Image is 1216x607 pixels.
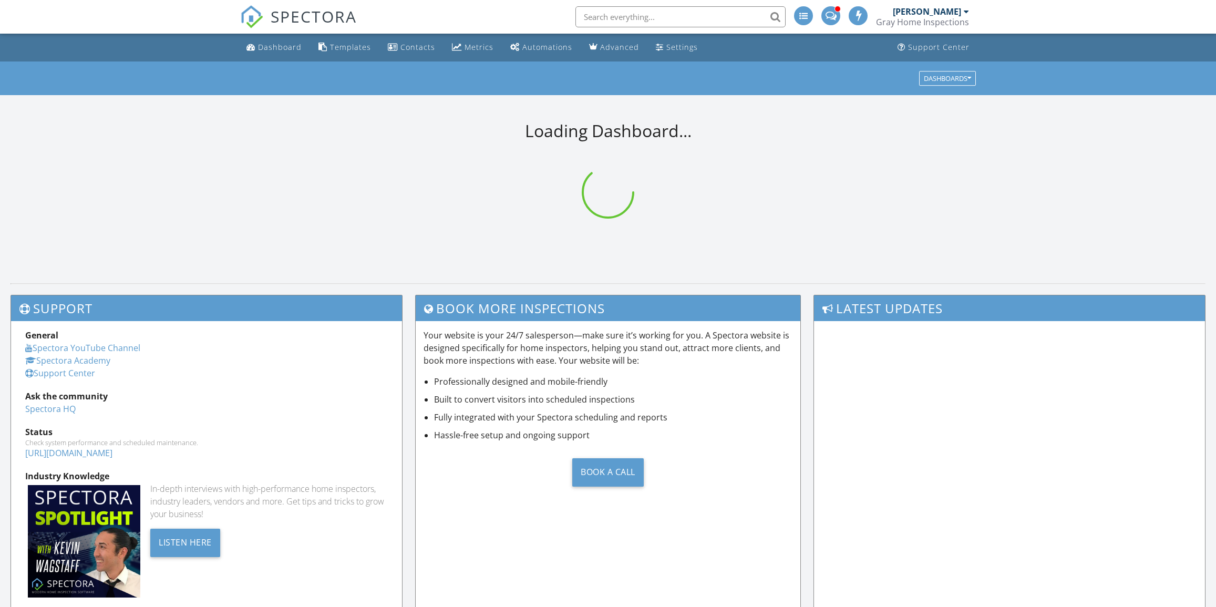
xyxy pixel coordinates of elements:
a: Advanced [585,38,643,57]
div: Metrics [465,42,493,52]
li: Hassle-free setup and ongoing support [434,429,792,441]
a: Spectora Academy [25,355,110,366]
div: Contacts [400,42,435,52]
span: SPECTORA [271,5,357,27]
h3: Latest Updates [814,295,1205,321]
li: Built to convert visitors into scheduled inspections [434,393,792,406]
h3: Support [11,295,402,321]
li: Professionally designed and mobile-friendly [434,375,792,388]
p: Your website is your 24/7 salesperson—make sure it’s working for you. A Spectora website is desig... [424,329,792,367]
a: SPECTORA [240,14,357,36]
a: Support Center [25,367,95,379]
strong: General [25,330,58,341]
div: Templates [330,42,371,52]
input: Search everything... [575,6,786,27]
a: Listen Here [150,536,220,548]
div: Gray Home Inspections [876,17,969,27]
a: Automations (Advanced) [506,38,576,57]
div: Automations [522,42,572,52]
a: Settings [652,38,702,57]
button: Dashboards [919,71,976,86]
div: [PERSON_NAME] [893,6,961,17]
div: In-depth interviews with high-performance home inspectors, industry leaders, vendors and more. Ge... [150,482,388,520]
a: [URL][DOMAIN_NAME] [25,447,112,459]
div: Ask the community [25,390,388,403]
a: Dashboard [242,38,306,57]
div: Advanced [600,42,639,52]
div: Dashboards [924,75,971,82]
a: Templates [314,38,375,57]
a: Contacts [384,38,439,57]
div: Listen Here [150,529,220,557]
div: Support Center [908,42,970,52]
a: Metrics [448,38,498,57]
h3: Book More Inspections [416,295,800,321]
div: Settings [666,42,698,52]
div: Book a Call [572,458,644,487]
div: Check system performance and scheduled maintenance. [25,438,388,447]
li: Fully integrated with your Spectora scheduling and reports [434,411,792,424]
a: Spectora YouTube Channel [25,342,140,354]
a: Book a Call [424,450,792,495]
a: Support Center [893,38,974,57]
div: Status [25,426,388,438]
a: Spectora HQ [25,403,76,415]
div: Industry Knowledge [25,470,388,482]
img: The Best Home Inspection Software - Spectora [240,5,263,28]
div: Dashboard [258,42,302,52]
img: Spectoraspolightmain [28,485,140,598]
